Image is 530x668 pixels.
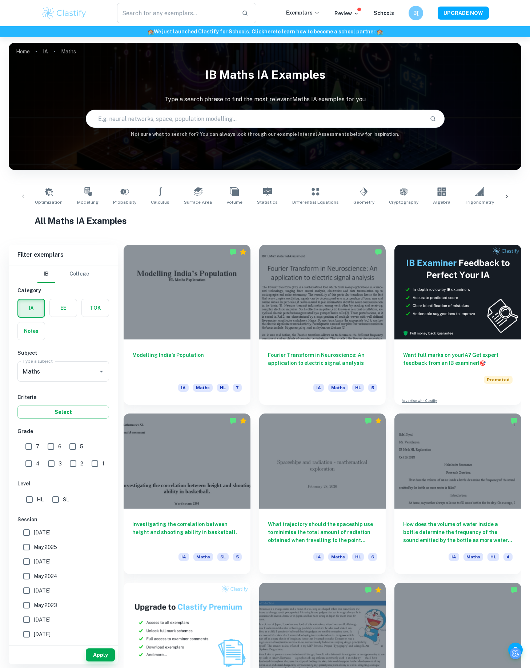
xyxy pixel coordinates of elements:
span: HL [487,553,499,561]
img: Marked [510,586,518,594]
span: HL [217,384,229,392]
input: E.g. neural networks, space, population modelling... [86,109,424,129]
div: Premium [240,248,247,256]
h6: We just launched Clastify for Schools. Click to learn how to become a school partner. [1,28,529,36]
button: UPGRADE NOW [438,7,489,20]
span: May 2024 [34,572,57,580]
span: Statistics [257,199,278,205]
img: Marked [229,417,237,424]
button: IA [18,300,44,317]
p: Exemplars [286,9,320,17]
h1: IB Maths IA examples [9,63,521,86]
a: Fourier Transform in Neuroscience: An application to electric signal analysisIAMathsHL5 [259,245,386,405]
img: Marked [365,417,372,424]
h6: Level [17,480,109,488]
span: Cryptography [389,199,418,205]
span: 1 [102,460,104,468]
a: Home [16,46,30,57]
span: 7 [36,443,39,451]
img: Marked [365,586,372,594]
span: HL [352,384,364,392]
span: 🎯 [479,360,486,366]
span: [DATE] [34,616,51,624]
span: 🏫 [377,29,383,34]
p: Maths [61,48,76,56]
img: Marked [510,417,518,424]
h6: Want full marks on your IA ? Get expert feedback from an IB examiner! [403,351,513,367]
h6: Fourier Transform in Neuroscience: An application to electric signal analysis [268,351,377,375]
button: Search [427,113,439,125]
button: College [69,265,89,283]
span: SL [217,553,229,561]
h6: What trajectory should the spaceship use to minimise the total amount of radiation obtained when ... [268,520,377,544]
span: Maths [193,553,213,561]
span: Calculus [151,199,169,205]
button: Apply [86,648,115,661]
span: Promoted [484,376,513,384]
span: 🏫 [148,29,154,34]
span: Maths [463,553,483,561]
div: Premium [375,417,382,424]
span: Differential Equations [292,199,339,205]
span: IA [313,553,324,561]
button: TOK [82,299,109,317]
span: Probability [113,199,136,205]
a: Want full marks on yourIA? Get expert feedback from an IB examiner!PromotedAdvertise with Clastify [394,245,521,405]
span: May 2025 [34,543,57,551]
h6: Filter exemplars [9,245,118,265]
span: 5 [233,553,242,561]
a: Modelling India’s PopulationIAMathsHL7 [124,245,250,405]
a: IA [43,46,48,57]
h6: Session [17,516,109,524]
h6: Criteria [17,393,109,401]
a: Investigating the correlation between height and shooting ability in basketball.IAMathsSL5 [124,414,250,574]
span: Modelling [77,199,99,205]
button: B[ [409,6,423,20]
img: Clastify logo [41,6,87,20]
span: Maths [193,384,213,392]
span: Optimization [35,199,63,205]
span: 3 [59,460,62,468]
a: What trajectory should the spaceship use to minimise the total amount of radiation obtained when ... [259,414,386,574]
span: 7 [233,384,242,392]
span: 6 [58,443,61,451]
label: Type a subject [23,358,53,364]
div: Filter type choice [37,265,89,283]
button: Help and Feedback [508,643,523,657]
span: Maths [328,384,348,392]
span: IA [178,553,189,561]
h6: Grade [17,427,109,435]
h6: How does the volume of water inside a bottle determine the frequency of the sound emitted by the ... [403,520,513,544]
span: 5 [368,384,377,392]
button: Open [96,366,107,376]
span: Volume [226,199,242,205]
span: 2 [80,460,83,468]
span: May 2023 [34,601,57,609]
a: Advertise with Clastify [402,398,437,403]
button: IB [37,265,55,283]
h6: Category [17,286,109,294]
p: Type a search phrase to find the most relevant Maths IA examples for you [9,95,521,104]
a: here [264,29,276,34]
span: Algebra [433,199,450,205]
button: Select [17,406,109,419]
a: Schools [374,10,394,16]
span: 4 [503,553,513,561]
h6: Subject [17,349,109,357]
div: Premium [375,586,382,594]
span: Surface Area [184,199,212,205]
span: IA [449,553,459,561]
span: IA [178,384,189,392]
span: SL [63,496,69,504]
span: Maths [328,553,348,561]
span: [DATE] [34,630,51,638]
span: [DATE] [34,529,51,537]
h1: All Maths IA Examples [35,214,496,227]
img: Marked [229,248,237,256]
h6: Modelling India’s Population [132,351,242,375]
span: IA [313,384,324,392]
h6: B[ [412,9,420,17]
a: How does the volume of water inside a bottle determine the frequency of the sound emitted by the ... [394,414,521,574]
span: 4 [36,460,40,468]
